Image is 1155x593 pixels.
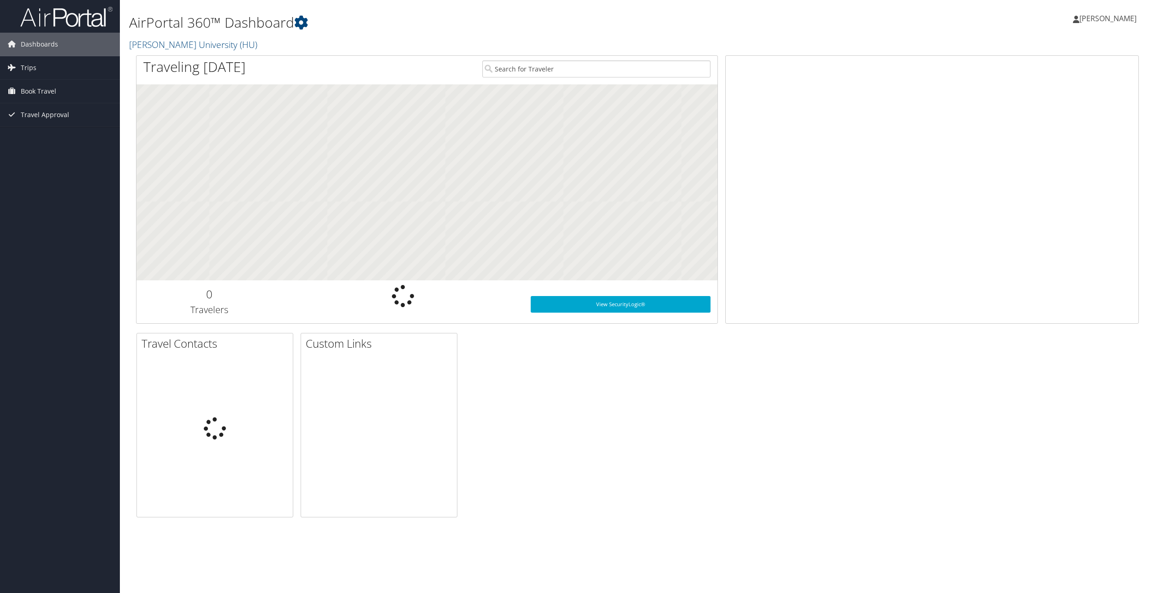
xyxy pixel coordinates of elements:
span: Book Travel [21,80,56,103]
input: Search for Traveler [482,60,711,77]
h1: Traveling [DATE] [143,57,246,77]
a: [PERSON_NAME] University (HU) [129,38,260,51]
span: Dashboards [21,33,58,56]
span: Trips [21,56,36,79]
a: [PERSON_NAME] [1073,5,1146,32]
h3: Travelers [143,303,275,316]
span: Travel Approval [21,103,69,126]
a: View SecurityLogic® [531,296,711,313]
h2: Custom Links [306,336,457,351]
h2: 0 [143,286,275,302]
img: airportal-logo.png [20,6,113,28]
span: [PERSON_NAME] [1079,13,1137,24]
h1: AirPortal 360™ Dashboard [129,13,807,32]
h2: Travel Contacts [142,336,293,351]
